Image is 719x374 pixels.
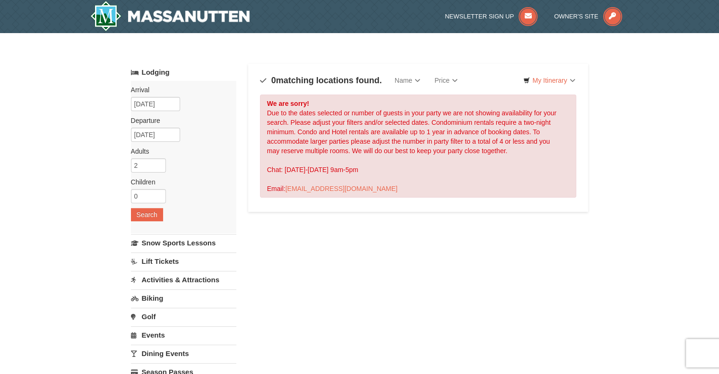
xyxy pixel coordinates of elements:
a: Golf [131,308,236,325]
a: Massanutten Resort [90,1,250,31]
label: Departure [131,116,229,125]
a: Events [131,326,236,344]
a: Biking [131,289,236,307]
span: Newsletter Sign Up [445,13,514,20]
a: Owner's Site [554,13,622,20]
label: Children [131,177,229,187]
a: Newsletter Sign Up [445,13,537,20]
a: Lodging [131,64,236,81]
span: Owner's Site [554,13,598,20]
a: Snow Sports Lessons [131,234,236,252]
a: [EMAIL_ADDRESS][DOMAIN_NAME] [286,185,398,192]
a: Price [427,71,465,90]
a: Lift Tickets [131,252,236,270]
span: 0 [271,76,276,85]
strong: We are sorry! [267,100,309,107]
button: Search [131,208,163,221]
label: Adults [131,147,229,156]
a: Dining Events [131,345,236,362]
h4: matching locations found. [260,76,382,85]
a: My Itinerary [517,73,581,87]
a: Activities & Attractions [131,271,236,288]
a: Name [388,71,427,90]
img: Massanutten Resort Logo [90,1,250,31]
label: Arrival [131,85,229,95]
div: Due to the dates selected or number of guests in your party we are not showing availability for y... [260,95,577,198]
